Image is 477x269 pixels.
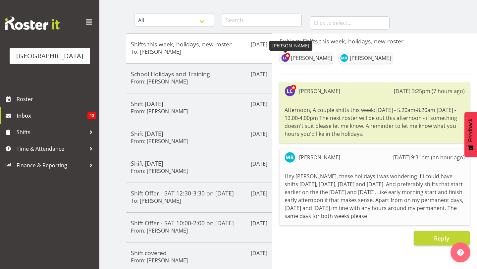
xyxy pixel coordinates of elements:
span: 40 [87,112,96,119]
p: [DATE] [251,219,267,227]
h6: From: [PERSON_NAME] [131,227,188,234]
span: Finance & Reporting [17,160,86,170]
img: help-xxl-2.png [457,249,464,256]
img: Rosterit website logo [5,17,60,30]
p: [DATE] [251,249,267,257]
button: Feedback - Show survey [464,112,477,157]
p: [DATE] [251,40,267,48]
div: [PERSON_NAME] [299,153,340,161]
img: madison-brown11454.jpg [285,152,295,163]
p: [DATE] [251,160,267,168]
button: Reply [414,231,470,245]
p: [DATE] [251,70,267,78]
h6: From: [PERSON_NAME] [131,78,188,85]
img: madison-brown11454.jpg [340,54,348,62]
span: Reply [434,234,449,242]
div: [GEOGRAPHIC_DATA] [16,51,83,61]
input: Search [222,14,302,27]
h5: Shift Offer - SAT 10:00-2:00 on [DATE] [131,219,267,227]
h6: From: [PERSON_NAME] [131,168,188,174]
h6: From: [PERSON_NAME] [131,257,188,264]
span: Roster [17,94,96,104]
div: [PERSON_NAME] [350,54,391,62]
h6: From: [PERSON_NAME] [131,138,188,144]
div: [PERSON_NAME] [291,54,332,62]
span: Feedback [468,119,474,142]
h5: Subject: Shifts this week, holidays, new roster [280,37,470,45]
h5: Shift covered [131,249,267,256]
p: [DATE] [251,100,267,108]
img: laurie-cook11580.jpg [281,54,289,62]
h6: To: [PERSON_NAME] [131,197,181,204]
div: Hey [PERSON_NAME], these holidays i was wondering if i could have shifts [DATE], [DATE], [DATE] a... [285,171,465,222]
h5: Shift [DATE] [131,100,267,107]
div: [PERSON_NAME] [299,87,340,95]
h5: Shift [DATE] [131,160,267,167]
h5: Shift Offer - SAT 12:30-3:30 on [DATE] [131,189,267,197]
div: [DATE] 3:25pm (7 hours ago) [394,87,465,95]
h6: To: [PERSON_NAME] [131,48,181,55]
h5: Shifts this week, holidays, new roster [131,40,267,48]
img: laurie-cook11580.jpg [285,86,295,96]
div: [DATE] 9:31pm (an hour ago) [393,153,465,161]
span: Inbox [17,111,87,121]
input: Click to select... [310,16,390,29]
h5: Shift [DATE] [131,130,267,137]
div: Afternoon, A couple shifts this week: [DATE] - 5.20am-8.20am [DATE] - 12.00-4.00pm The next roste... [285,104,465,139]
p: [DATE] [251,189,267,197]
p: [DATE] [251,130,267,138]
span: Shifts [17,127,86,137]
span: Time & Attendance [17,144,86,154]
h6: From: [PERSON_NAME] [131,108,188,115]
h5: School Holidays and Training [131,70,267,78]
